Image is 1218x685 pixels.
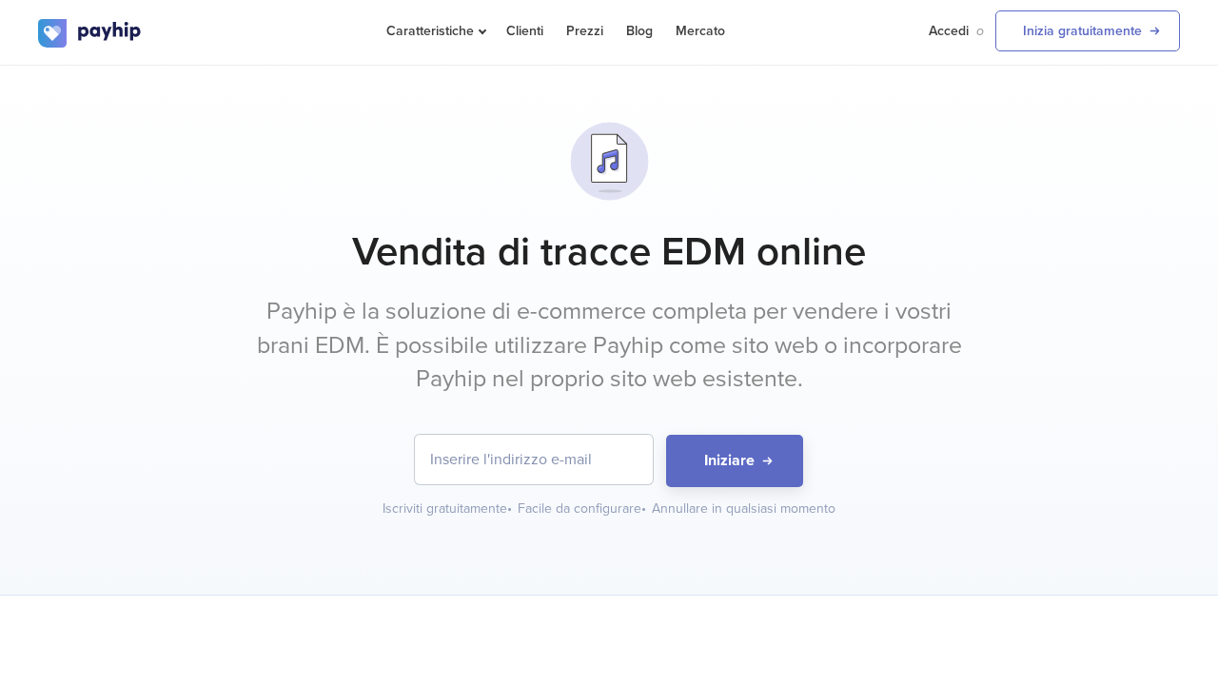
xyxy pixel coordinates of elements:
div: Iscriviti gratuitamente [383,499,514,519]
span: Caratteristiche [386,23,483,39]
div: Annullare in qualsiasi momento [652,499,835,519]
button: Iniziare [666,435,803,487]
input: Inserire l'indirizzo e-mail [415,435,653,484]
a: Inizia gratuitamente [995,10,1180,51]
img: svg+xml;utf8,%3Csvg%20viewBox%3D%220%200%20100%20100%22%20xmlns%3D%22http%3A%2F%2Fwww.w3.org%2F20... [561,113,658,209]
span: • [507,500,512,517]
span: • [641,500,646,517]
h1: Vendita di tracce EDM online [38,228,1180,276]
div: Facile da configurare [518,499,648,519]
p: Payhip è la soluzione di e-commerce completa per vendere i vostri brani EDM. È possibile utilizza... [252,295,966,397]
img: logo.svg [38,19,143,48]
